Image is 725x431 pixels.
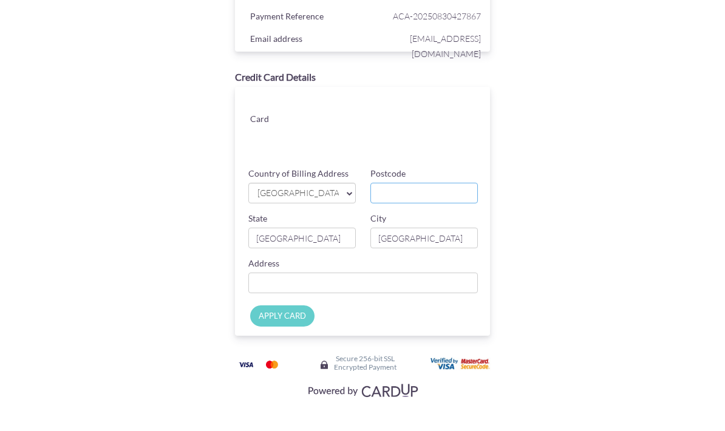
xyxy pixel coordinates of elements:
[397,126,479,148] iframe: Secure card security code input frame
[235,70,489,84] div: Credit Card Details
[431,358,491,371] img: User card
[313,99,479,121] iframe: Secure card number input frame
[366,31,481,61] span: [EMAIL_ADDRESS][DOMAIN_NAME]
[370,212,386,225] label: City
[256,187,338,200] span: [GEOGRAPHIC_DATA]
[248,183,356,203] a: [GEOGRAPHIC_DATA]
[248,168,349,180] label: Country of Billing Address
[241,31,366,49] div: Email address
[334,355,397,370] h6: Secure 256-bit SSL Encrypted Payment
[319,360,329,370] img: Secure lock
[370,168,406,180] label: Postcode
[260,357,284,372] img: Mastercard
[248,212,267,225] label: State
[241,111,303,129] div: Card
[248,257,279,270] label: Address
[241,8,366,27] div: Payment Reference
[234,357,258,372] img: Visa
[366,8,481,24] span: ACA-20250830427867
[250,305,315,327] input: APPLY CARD
[313,126,395,148] iframe: Secure card expiration date input frame
[302,379,423,401] img: Visa, Mastercard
